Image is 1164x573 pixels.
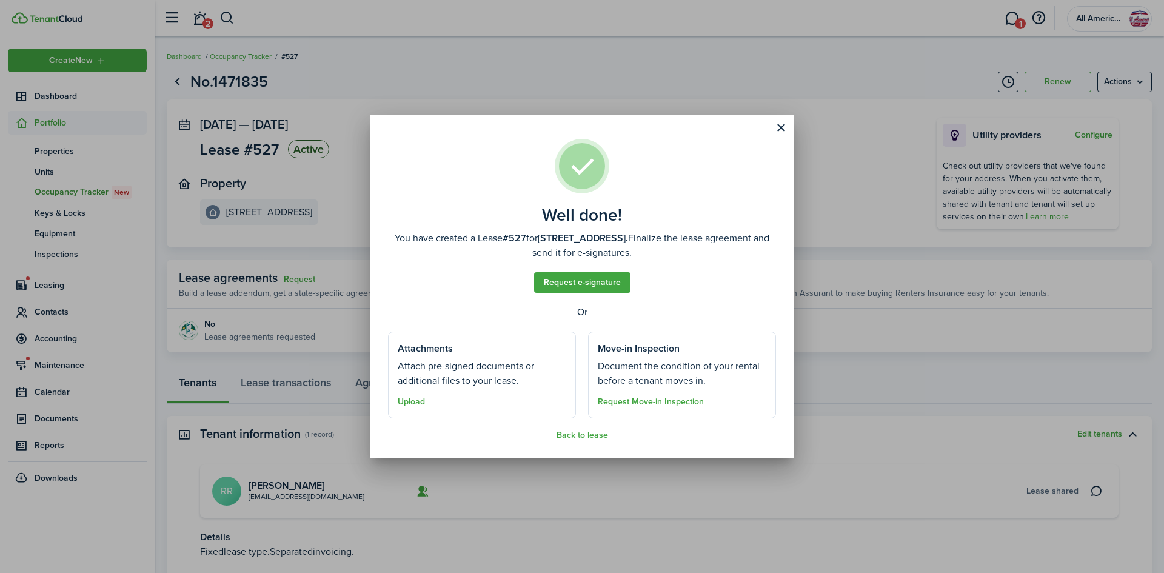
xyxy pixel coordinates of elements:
[398,397,425,407] button: Upload
[398,341,453,356] well-done-section-title: Attachments
[542,206,622,225] well-done-title: Well done!
[557,431,608,440] button: Back to lease
[771,118,791,138] button: Close modal
[398,359,566,388] well-done-section-description: Attach pre-signed documents or additional files to your lease.
[388,231,776,260] well-done-description: You have created a Lease for Finalize the lease agreement and send it for e-signatures.
[598,397,704,407] button: Request Move-in Inspection
[598,359,766,388] well-done-section-description: Document the condition of your rental before a tenant moves in.
[503,231,526,245] b: #527
[598,341,680,356] well-done-section-title: Move-in Inspection
[388,305,776,320] well-done-separator: Or
[538,231,628,245] b: [STREET_ADDRESS].
[534,272,630,293] a: Request e-signature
